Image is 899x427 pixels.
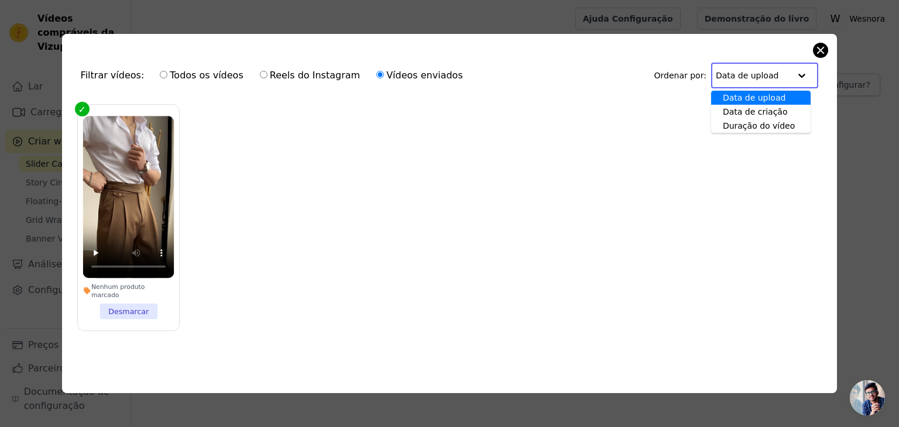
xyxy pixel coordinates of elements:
[386,70,463,81] font: Vídeos enviados
[81,70,145,81] font: Filtrar vídeos:
[654,71,706,80] font: Ordenar por:
[723,107,788,116] font: Data de criação
[814,43,828,57] button: Fechar modal
[723,93,786,102] font: Data de upload
[850,380,885,415] div: Bate-papo aberto
[91,283,145,299] font: Nenhum produto marcado
[723,121,795,130] font: Duração do vídeo
[270,70,360,81] font: Reels do Instagram
[170,70,243,81] font: Todos os vídeos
